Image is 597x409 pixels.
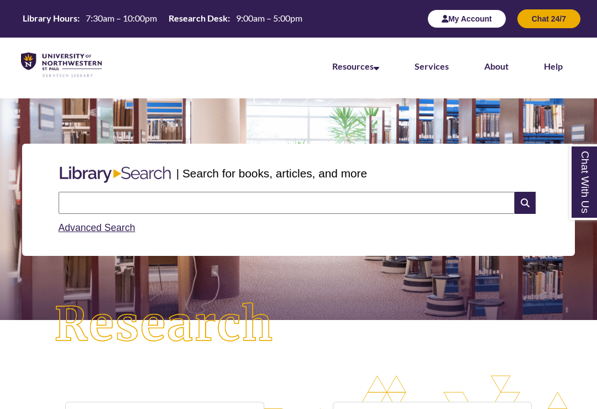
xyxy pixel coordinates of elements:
[54,162,176,187] img: Libary Search
[30,278,298,371] img: Research
[164,12,232,24] th: Research Desk:
[18,12,307,25] a: Hours Today
[484,61,509,71] a: About
[415,61,449,71] a: Services
[332,61,379,71] a: Resources
[18,12,81,24] th: Library Hours:
[517,14,580,23] a: Chat 24/7
[427,14,506,23] a: My Account
[59,222,135,233] a: Advanced Search
[18,12,307,24] table: Hours Today
[21,53,102,78] img: UNWSP Library Logo
[176,165,367,182] p: | Search for books, articles, and more
[544,61,563,71] a: Help
[86,13,157,23] span: 7:30am – 10:00pm
[236,13,302,23] span: 9:00am – 5:00pm
[427,9,506,28] button: My Account
[515,192,536,214] i: Search
[517,9,580,28] button: Chat 24/7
